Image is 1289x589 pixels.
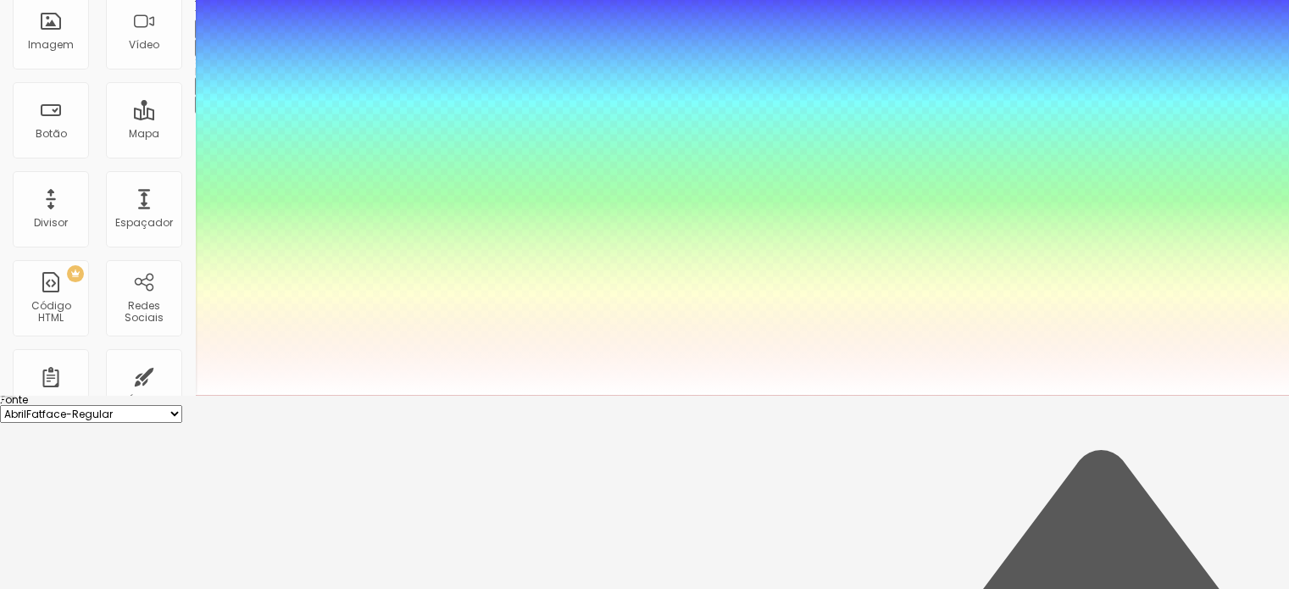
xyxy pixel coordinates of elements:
[129,37,159,52] font: Vídeo
[28,37,74,52] font: Imagem
[129,126,159,141] font: Mapa
[115,215,173,230] font: Espaçador
[23,393,79,408] font: Formulário
[130,393,159,408] font: Ícone
[36,126,67,141] font: Botão
[125,298,164,325] font: Redes Sociais
[34,215,68,230] font: Divisor
[31,298,71,325] font: Código HTML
